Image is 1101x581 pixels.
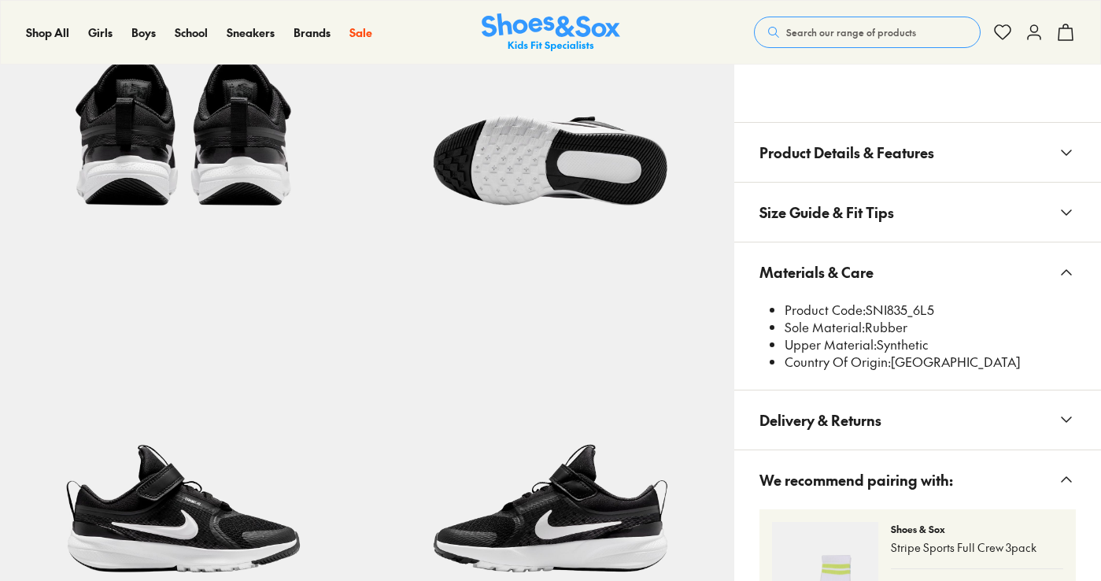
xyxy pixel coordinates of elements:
[785,301,866,318] span: Product Code:
[734,183,1101,242] button: Size Guide & Fit Tips
[785,353,1076,371] li: [GEOGRAPHIC_DATA]
[482,13,620,52] img: SNS_Logo_Responsive.svg
[759,249,874,295] span: Materials & Care
[785,302,1076,319] li: SNI835_6L5
[26,24,69,40] span: Shop All
[734,123,1101,182] button: Product Details & Features
[482,13,620,52] a: Shoes & Sox
[734,390,1101,450] button: Delivery & Returns
[227,24,275,40] span: Sneakers
[759,457,953,503] span: We recommend pairing with:
[785,353,891,370] span: Country Of Origin:
[227,24,275,41] a: Sneakers
[349,24,372,41] a: Sale
[786,25,916,39] span: Search our range of products
[88,24,113,40] span: Girls
[131,24,156,41] a: Boys
[294,24,331,41] a: Brands
[785,318,865,335] span: Sole Material:
[294,24,331,40] span: Brands
[734,450,1101,509] button: We recommend pairing with:
[759,189,894,235] span: Size Guide & Fit Tips
[26,24,69,41] a: Shop All
[734,242,1101,302] button: Materials & Care
[785,336,1076,353] li: Synthetic
[759,397,881,443] span: Delivery & Returns
[131,24,156,40] span: Boys
[785,319,1076,336] li: Rubber
[891,522,1063,536] p: Shoes & Sox
[754,17,981,48] button: Search our range of products
[175,24,208,40] span: School
[759,129,934,176] span: Product Details & Features
[349,24,372,40] span: Sale
[88,24,113,41] a: Girls
[16,476,79,534] iframe: Gorgias live chat messenger
[891,539,1063,556] p: Stripe Sports Full Crew 3pack
[785,335,877,353] span: Upper Material:
[175,24,208,41] a: School
[759,87,1076,103] iframe: Find in Store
